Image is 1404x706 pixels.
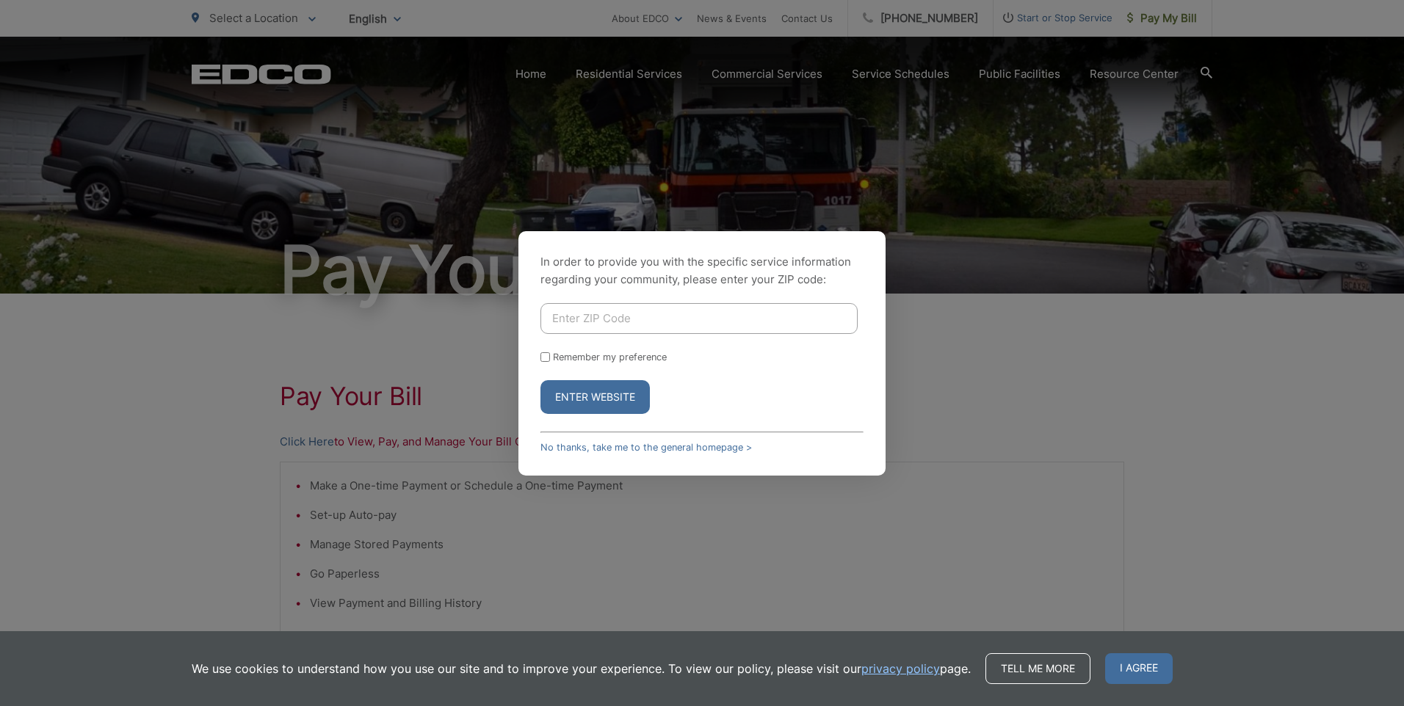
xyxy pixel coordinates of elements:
[540,303,858,334] input: Enter ZIP Code
[553,352,667,363] label: Remember my preference
[540,253,864,288] p: In order to provide you with the specific service information regarding your community, please en...
[540,380,650,414] button: Enter Website
[1105,653,1173,684] span: I agree
[192,660,971,677] p: We use cookies to understand how you use our site and to improve your experience. To view our pol...
[540,442,752,453] a: No thanks, take me to the general homepage >
[985,653,1090,684] a: Tell me more
[861,660,940,677] a: privacy policy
